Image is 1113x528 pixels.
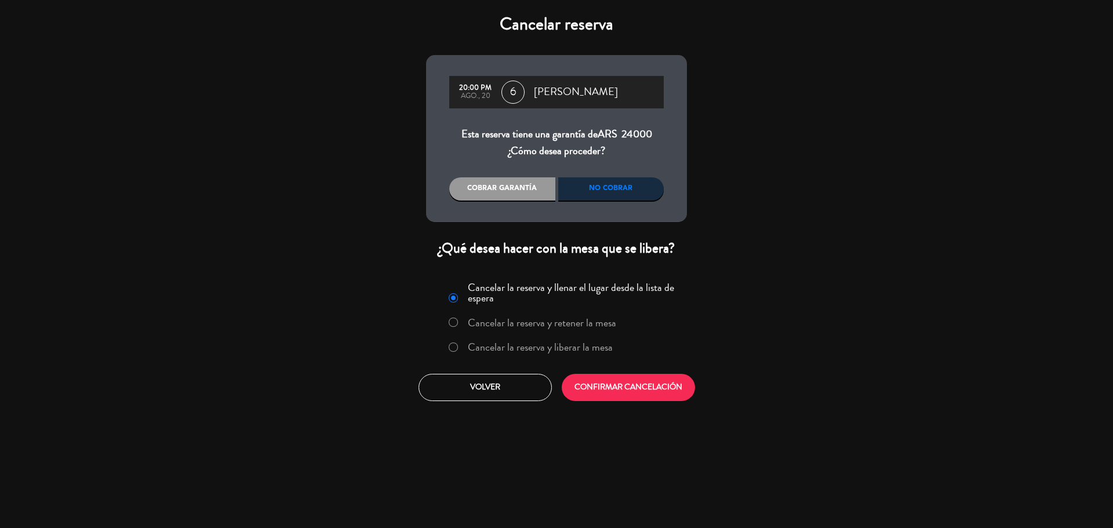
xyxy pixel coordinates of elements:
label: Cancelar la reserva y retener la mesa [468,318,616,328]
span: 24000 [621,126,652,141]
span: [PERSON_NAME] [534,83,618,101]
span: 6 [501,81,525,104]
button: CONFIRMAR CANCELACIÓN [562,374,695,401]
div: Cobrar garantía [449,177,555,201]
label: Cancelar la reserva y liberar la mesa [468,342,613,352]
div: 20:00 PM [455,84,496,92]
h4: Cancelar reserva [426,14,687,35]
div: Esta reserva tiene una garantía de ¿Cómo desea proceder? [449,126,664,160]
label: Cancelar la reserva y llenar el lugar desde la lista de espera [468,282,680,303]
button: Volver [419,374,552,401]
div: No cobrar [558,177,664,201]
div: ago., 20 [455,92,496,100]
div: ¿Qué desea hacer con la mesa que se libera? [426,239,687,257]
span: ARS [598,126,617,141]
